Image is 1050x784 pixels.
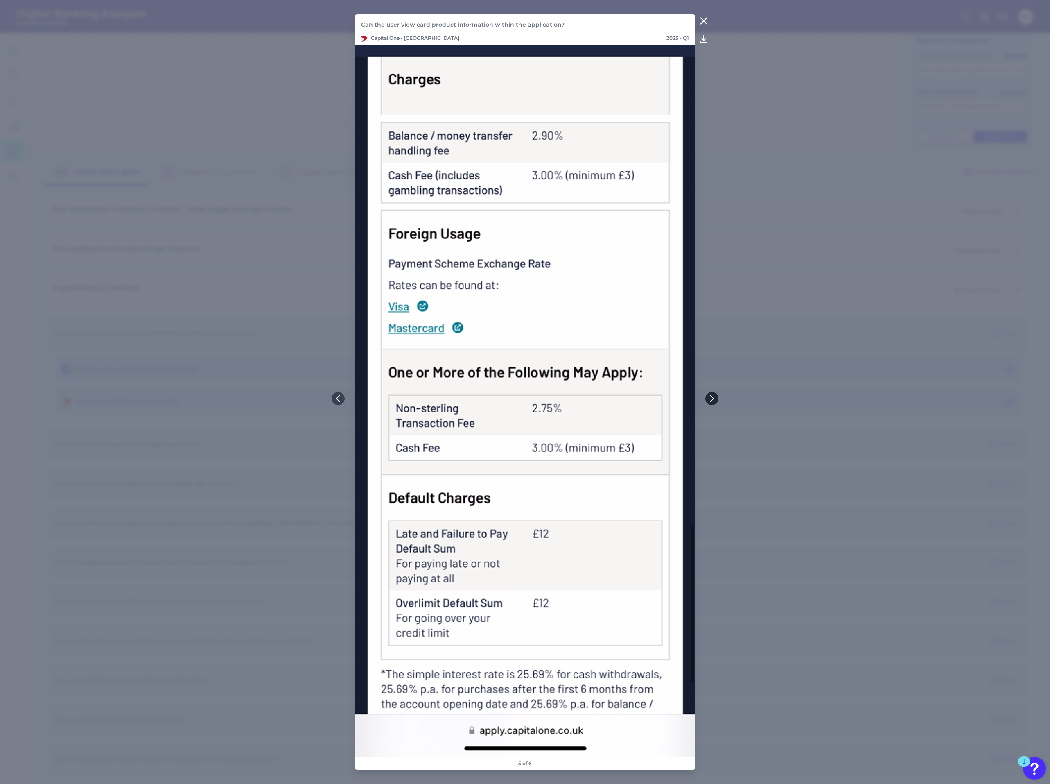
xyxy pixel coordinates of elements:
p: Capital One - [GEOGRAPHIC_DATA] [361,35,459,42]
p: 2025 - Q1 [666,35,689,42]
p: Can the user view card product information within the application? [361,21,689,28]
img: CapitalOne-UK-Q1-25-CC-ONB-Summary-box3.png [355,45,695,757]
img: Capital One [361,35,368,42]
button: Open Resource Center, 1 new notification [1023,757,1046,780]
footer: 5 of 6 [515,757,535,770]
div: 1 [1022,761,1026,772]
